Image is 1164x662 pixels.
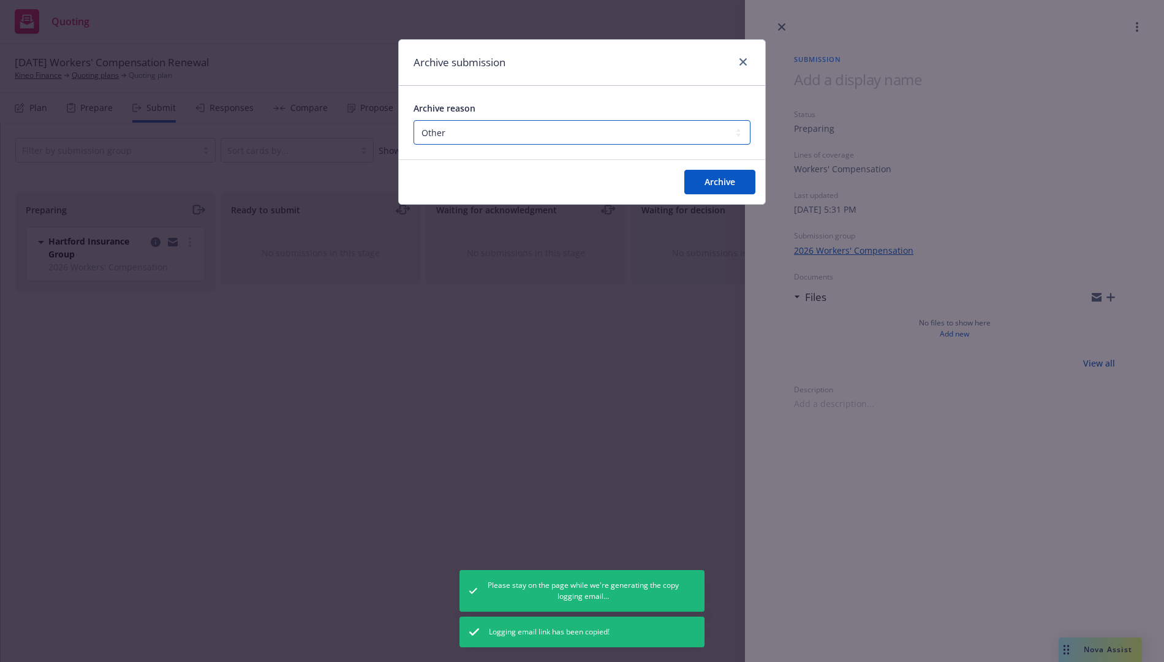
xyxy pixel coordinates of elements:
[705,176,735,188] span: Archive
[414,102,475,114] span: Archive reason
[736,55,750,69] a: close
[414,55,505,70] h1: Archive submission
[684,170,755,194] button: Archive
[489,626,610,637] span: Logging email link has been copied!
[487,580,680,602] span: Please stay on the page while we're generating the copy logging email...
